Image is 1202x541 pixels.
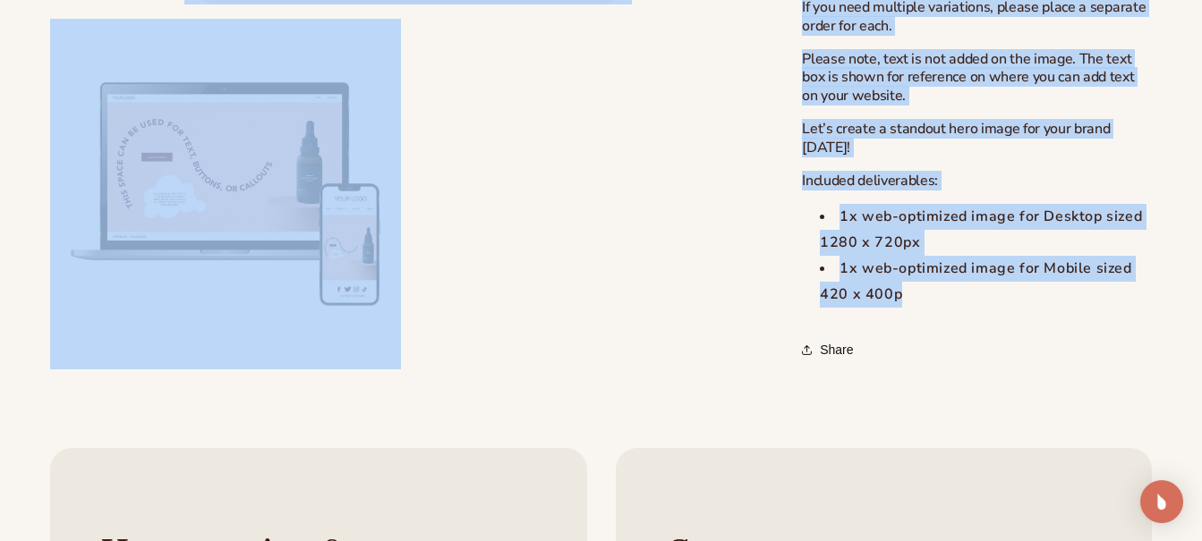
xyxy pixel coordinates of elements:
[802,330,858,369] button: Share
[802,120,1152,157] p: Let’s create a standout hero image for your brand [DATE]!
[802,50,1152,106] p: Please note, text is not added on the image. The text box is shown for reference on where you can...
[820,204,1152,256] li: 1x web-optimized image for Desktop sized 1280 x 720px
[820,256,1152,308] li: 1x web-optimized image for Mobile sized 420 x 400p
[802,172,1152,190] p: Included deliverables:
[1140,480,1183,523] div: Open Intercom Messenger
